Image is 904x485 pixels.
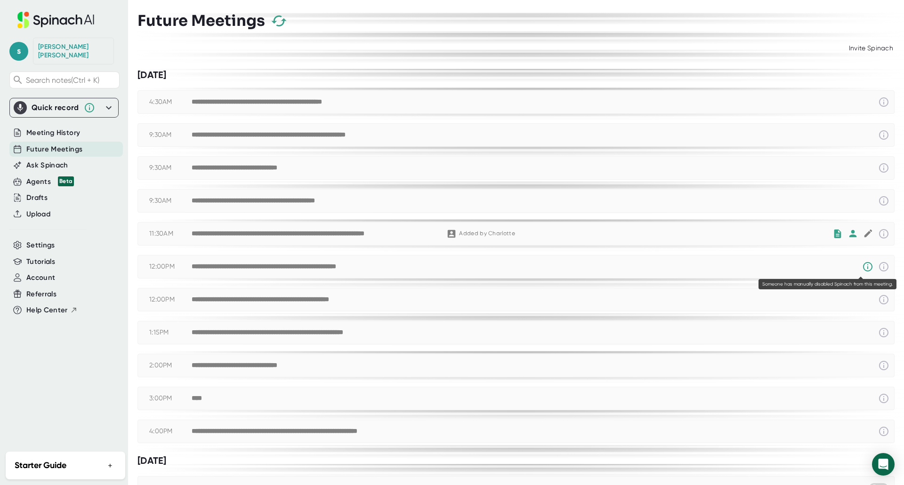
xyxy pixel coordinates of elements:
[26,305,78,316] button: Help Center
[149,230,192,238] div: 11:30AM
[149,98,192,106] div: 4:30AM
[137,455,895,467] div: [DATE]
[26,176,74,187] button: Agents Beta
[149,328,192,337] div: 1:15PM
[149,427,192,436] div: 4:00PM
[459,230,515,237] div: Added by Charlotte
[878,426,889,437] svg: This event has already passed
[58,176,74,186] div: Beta
[14,98,114,117] div: Quick record
[137,69,895,81] div: [DATE]
[9,42,28,61] span: s
[32,103,79,112] div: Quick record
[26,160,68,171] button: Ask Spinach
[26,240,55,251] button: Settings
[149,262,192,271] div: 12:00PM
[26,144,82,155] button: Future Meetings
[26,289,56,300] button: Referrals
[26,272,55,283] button: Account
[878,129,889,141] svg: This event has already passed
[26,209,50,220] button: Upload
[149,164,192,172] div: 9:30AM
[26,305,68,316] span: Help Center
[878,228,889,239] svg: This event has already passed
[104,459,116,472] button: +
[878,96,889,108] svg: This event has already passed
[878,393,889,404] svg: This event has already passed
[878,195,889,207] svg: This event has already passed
[137,12,265,30] h3: Future Meetings
[26,192,48,203] button: Drafts
[38,43,109,59] div: Samantha Carle
[872,453,895,476] div: Open Intercom Messenger
[149,197,192,205] div: 9:30AM
[149,131,192,139] div: 9:30AM
[26,76,99,85] span: Search notes (Ctrl + K)
[878,360,889,371] svg: This event has already passed
[26,176,74,187] div: Agents
[878,162,889,174] svg: This event has already passed
[149,394,192,403] div: 3:00PM
[15,459,66,472] h2: Starter Guide
[847,40,895,57] div: Invite Spinach
[878,327,889,338] svg: This event has already passed
[149,361,192,370] div: 2:00PM
[878,294,889,305] svg: This event has already passed
[26,256,55,267] button: Tutorials
[149,295,192,304] div: 12:00PM
[26,127,80,138] button: Meeting History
